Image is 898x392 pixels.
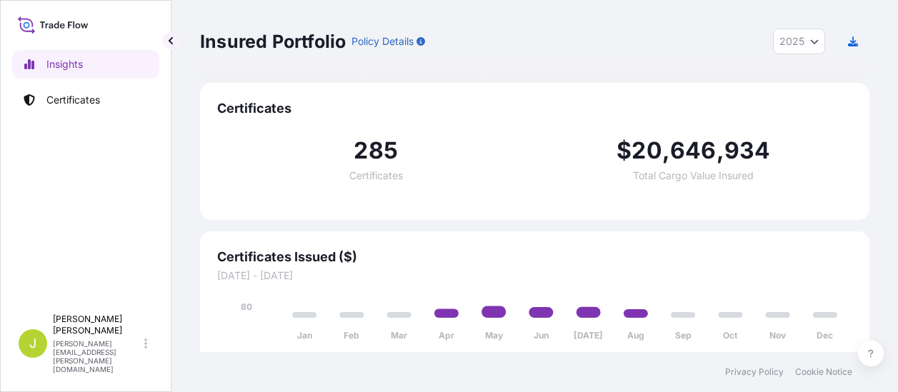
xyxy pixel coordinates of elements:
[632,139,662,162] span: 20
[297,330,312,341] tspan: Jan
[617,139,632,162] span: $
[217,100,852,117] span: Certificates
[773,29,825,54] button: Year Selector
[717,139,724,162] span: ,
[344,330,359,341] tspan: Feb
[633,171,754,181] span: Total Cargo Value Insured
[391,330,407,341] tspan: Mar
[12,50,159,79] a: Insights
[29,336,36,351] span: J
[662,139,670,162] span: ,
[12,86,159,114] a: Certificates
[534,330,549,341] tspan: Jun
[46,93,100,107] p: Certificates
[769,330,787,341] tspan: Nov
[779,34,804,49] span: 2025
[627,330,644,341] tspan: Aug
[817,330,833,341] tspan: Dec
[351,34,414,49] p: Policy Details
[349,171,403,181] span: Certificates
[725,366,784,378] a: Privacy Policy
[53,339,141,373] p: [PERSON_NAME][EMAIL_ADDRESS][PERSON_NAME][DOMAIN_NAME]
[485,330,504,341] tspan: May
[217,248,852,266] span: Certificates Issued ($)
[574,330,603,341] tspan: [DATE]
[670,139,717,162] span: 646
[439,330,454,341] tspan: Apr
[241,301,252,312] tspan: 80
[723,330,738,341] tspan: Oct
[53,313,141,336] p: [PERSON_NAME] [PERSON_NAME]
[675,330,692,341] tspan: Sep
[724,139,771,162] span: 934
[200,30,346,53] p: Insured Portfolio
[46,57,83,71] p: Insights
[795,366,852,378] a: Cookie Notice
[217,268,852,283] span: [DATE] - [DATE]
[354,139,398,162] span: 285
